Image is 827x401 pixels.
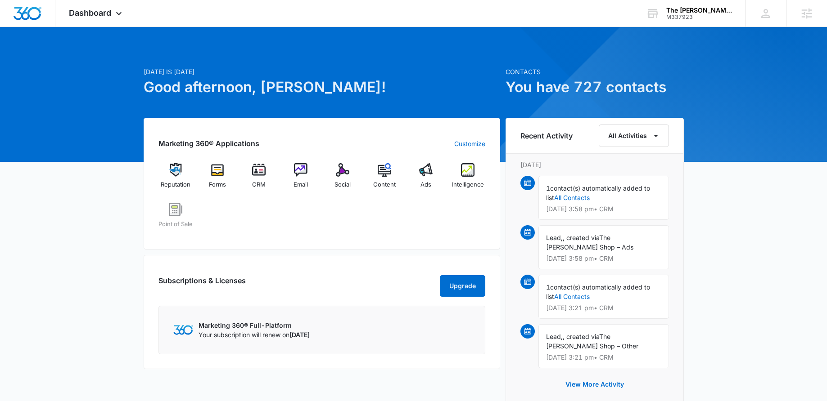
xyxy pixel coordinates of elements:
[158,203,193,235] a: Point of Sale
[554,293,590,300] a: All Contacts
[242,163,276,196] a: CRM
[506,76,684,98] h1: You have 727 contacts
[161,180,190,189] span: Reputation
[546,255,661,262] p: [DATE] 3:58 pm • CRM
[334,180,351,189] span: Social
[563,333,599,340] span: , created via
[546,206,661,212] p: [DATE] 3:58 pm • CRM
[546,184,650,201] span: contact(s) automatically added to list
[158,163,193,196] a: Reputation
[158,138,259,149] h2: Marketing 360® Applications
[520,130,573,141] h6: Recent Activity
[452,180,484,189] span: Intelligence
[546,354,661,361] p: [DATE] 3:21 pm • CRM
[373,180,396,189] span: Content
[563,234,599,241] span: , created via
[144,76,500,98] h1: Good afternoon, [PERSON_NAME]!
[200,163,235,196] a: Forms
[199,321,310,330] p: Marketing 360® Full-Platform
[506,67,684,76] p: Contacts
[546,234,563,241] span: Lead,
[554,194,590,201] a: All Contacts
[599,125,669,147] button: All Activities
[289,331,310,339] span: [DATE]
[454,139,485,148] a: Customize
[546,305,661,311] p: [DATE] 3:21 pm • CRM
[294,180,308,189] span: Email
[546,333,563,340] span: Lead,
[666,7,732,14] div: account name
[420,180,431,189] span: Ads
[69,8,111,18] span: Dashboard
[546,283,550,291] span: 1
[158,275,246,293] h2: Subscriptions & Licenses
[546,283,650,300] span: contact(s) automatically added to list
[440,275,485,297] button: Upgrade
[144,67,500,76] p: [DATE] is [DATE]
[451,163,485,196] a: Intelligence
[409,163,443,196] a: Ads
[158,220,193,229] span: Point of Sale
[556,374,633,395] button: View More Activity
[209,180,226,189] span: Forms
[666,14,732,20] div: account id
[199,330,310,339] p: Your subscription will renew on
[546,184,550,192] span: 1
[252,180,266,189] span: CRM
[284,163,318,196] a: Email
[367,163,402,196] a: Content
[173,325,193,334] img: Marketing 360 Logo
[325,163,360,196] a: Social
[520,160,669,169] p: [DATE]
